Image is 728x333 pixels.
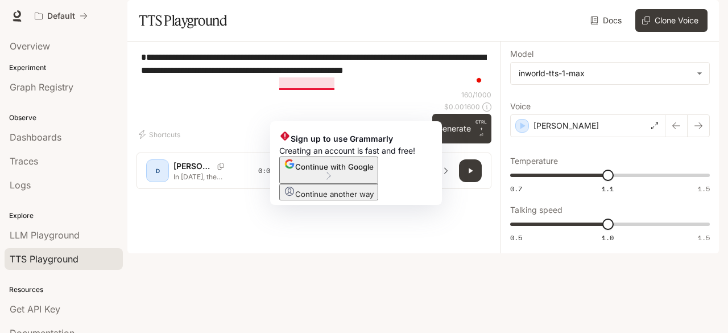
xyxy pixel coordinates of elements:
p: Temperature [510,157,558,165]
div: D [148,162,167,180]
span: 1.5 [698,184,710,194]
h1: TTS Playground [139,9,227,32]
span: 1.1 [602,184,614,194]
div: inworld-tts-1-max [519,68,691,79]
p: In [DATE], the paranormal investigation group [US_STATE] Ghost Trackers conducted a paranormal in... [173,172,231,182]
button: All workspaces [30,5,93,27]
p: ⏎ [475,118,487,139]
span: 1.5 [698,233,710,242]
button: Copy Voice ID [213,163,229,170]
button: GenerateCTRL +⏎ [432,114,491,143]
span: 1.0 [602,233,614,242]
button: Shortcuts [136,125,185,143]
span: 0.5 [510,233,522,242]
p: $ 0.001600 [444,102,480,112]
button: Clone Voice [635,9,708,32]
p: [PERSON_NAME] [533,120,599,131]
p: Voice [510,102,531,110]
span: 0.7 [510,184,522,194]
p: Talking speed [510,206,562,214]
span: 0:00 [258,165,274,176]
a: Docs [588,9,626,32]
button: Inspect [432,159,454,182]
div: inworld-tts-1-max [511,63,709,84]
p: [PERSON_NAME] [173,161,213,172]
textarea: To enrich screen reader interactions, please activate Accessibility in Grammarly extension settings [141,51,487,90]
p: CTRL + [475,118,487,132]
p: Model [510,50,533,58]
p: 160 / 1000 [461,90,491,100]
p: Default [47,11,75,21]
